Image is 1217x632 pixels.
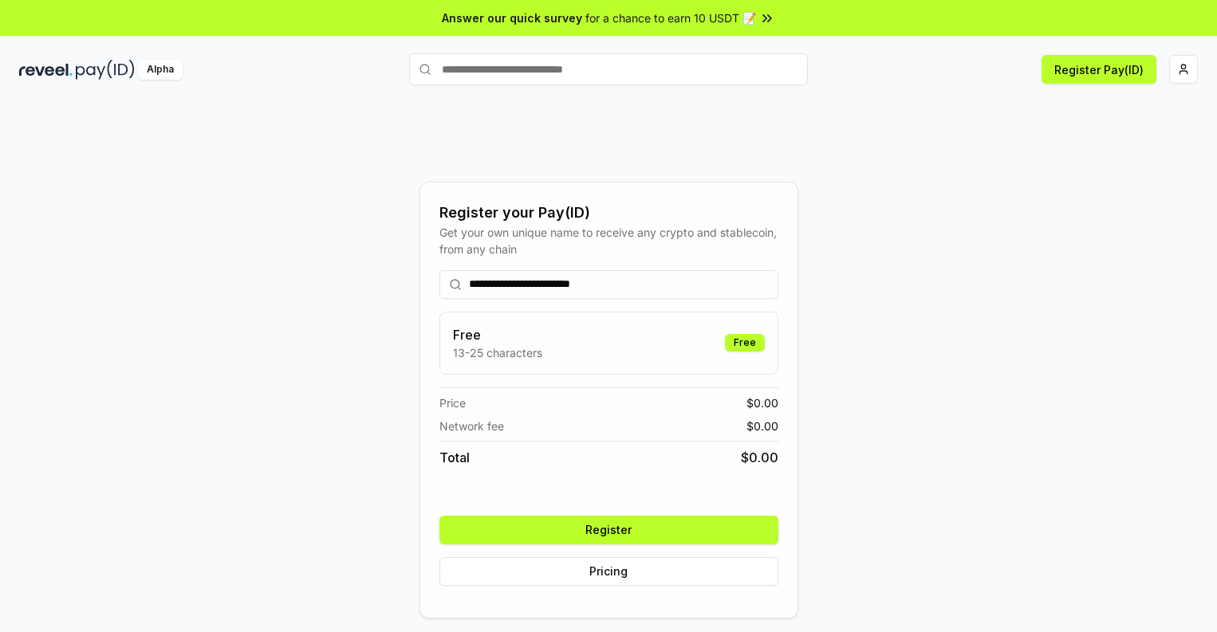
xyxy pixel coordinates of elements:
[439,448,470,467] span: Total
[19,60,73,80] img: reveel_dark
[746,395,778,411] span: $ 0.00
[725,334,765,351] div: Free
[439,202,778,224] div: Register your Pay(ID)
[439,516,778,544] button: Register
[439,224,778,257] div: Get your own unique name to receive any crypto and stablecoin, from any chain
[746,418,778,434] span: $ 0.00
[439,395,466,411] span: Price
[442,10,582,26] span: Answer our quick survey
[138,60,183,80] div: Alpha
[1042,55,1156,84] button: Register Pay(ID)
[453,325,542,344] h3: Free
[76,60,135,80] img: pay_id
[439,418,504,434] span: Network fee
[741,448,778,467] span: $ 0.00
[439,557,778,586] button: Pricing
[453,344,542,361] p: 13-25 characters
[585,10,756,26] span: for a chance to earn 10 USDT 📝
